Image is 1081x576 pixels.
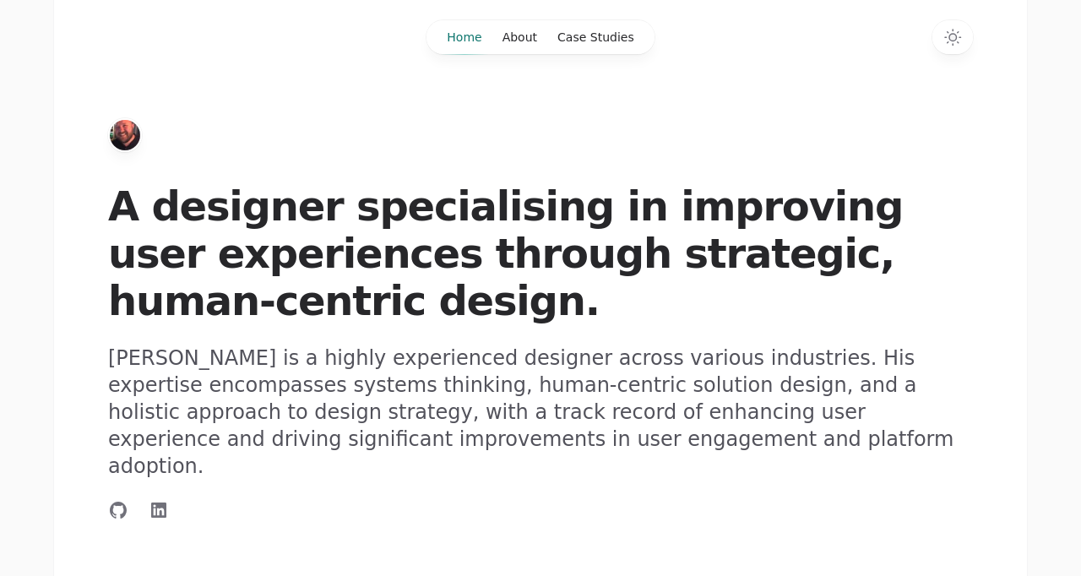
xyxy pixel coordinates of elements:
[149,500,169,520] a: Connect with me on LinkedIn
[108,182,973,324] h1: A designer specialising in improving user experiences through strategic, human-centric design.
[492,20,547,54] a: About
[547,20,644,54] a: Case Studies
[110,120,140,150] a: Home
[932,20,973,54] button: Switch to dark theme
[108,500,128,520] a: Connect with me on GitHub
[108,345,973,480] p: [PERSON_NAME] is a highly experienced designer across various industries. His expertise encompass...
[437,20,492,54] a: Home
